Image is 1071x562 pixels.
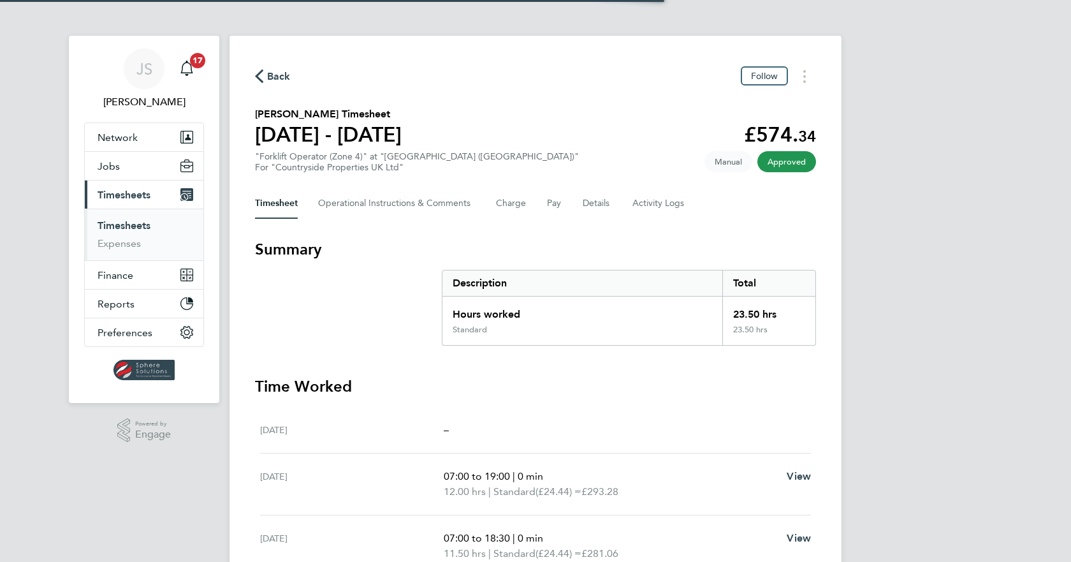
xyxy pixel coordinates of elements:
[547,188,562,219] button: Pay
[85,318,203,346] button: Preferences
[255,162,579,173] div: For "Countryside Properties UK Ltd"
[518,470,543,482] span: 0 min
[488,547,491,559] span: |
[69,36,219,403] nav: Main navigation
[535,485,581,498] span: (£24.44) =
[255,376,816,397] h3: Time Worked
[260,469,444,499] div: [DATE]
[255,151,579,173] div: "Forklift Operator (Zone 4)" at "[GEOGRAPHIC_DATA] ([GEOGRAPHIC_DATA])"
[787,532,811,544] span: View
[444,485,486,498] span: 12.00 hrs
[442,297,722,325] div: Hours worked
[255,239,816,260] h3: Summary
[255,68,291,84] button: Back
[98,219,150,232] a: Timesheets
[787,469,811,484] a: View
[798,127,816,145] span: 34
[787,531,811,546] a: View
[722,270,815,296] div: Total
[488,485,491,498] span: |
[255,122,402,147] h1: [DATE] - [DATE]
[444,424,449,436] span: –
[453,325,487,335] div: Standard
[260,422,444,438] div: [DATE]
[493,484,535,499] span: Standard
[722,325,815,345] div: 23.50 hrs
[85,181,203,209] button: Timesheets
[98,189,150,201] span: Timesheets
[174,48,200,89] a: 17
[98,131,138,144] span: Network
[787,470,811,482] span: View
[513,470,515,482] span: |
[581,485,618,498] span: £293.28
[85,261,203,289] button: Finance
[85,152,203,180] button: Jobs
[260,531,444,561] div: [DATE]
[84,360,204,380] a: Go to home page
[98,327,152,339] span: Preferences
[255,107,402,122] h2: [PERSON_NAME] Timesheet
[318,188,476,219] button: Operational Instructions & Comments
[493,546,535,561] span: Standard
[190,53,205,68] span: 17
[136,61,152,77] span: JS
[632,188,686,219] button: Activity Logs
[793,66,816,86] button: Timesheets Menu
[722,297,815,325] div: 23.50 hrs
[518,532,543,544] span: 0 min
[444,547,486,559] span: 11.50 hrs
[442,270,722,296] div: Description
[267,69,291,84] span: Back
[583,188,612,219] button: Details
[85,123,203,151] button: Network
[535,547,581,559] span: (£24.44) =
[113,360,175,380] img: spheresolutions-logo-retina.png
[442,270,816,346] div: Summary
[581,547,618,559] span: £281.06
[135,418,171,429] span: Powered by
[85,209,203,260] div: Timesheets
[741,66,788,85] button: Follow
[98,160,120,172] span: Jobs
[84,94,204,110] span: Jack Spencer
[117,418,171,443] a: Powered byEngage
[84,48,204,110] a: JS[PERSON_NAME]
[751,70,778,82] span: Follow
[513,532,515,544] span: |
[255,188,298,219] button: Timesheet
[444,470,510,482] span: 07:00 to 19:00
[135,429,171,440] span: Engage
[744,122,816,147] app-decimal: £574.
[98,237,141,249] a: Expenses
[496,188,527,219] button: Charge
[757,151,816,172] span: This timesheet has been approved.
[98,298,135,310] span: Reports
[444,532,510,544] span: 07:00 to 18:30
[98,269,133,281] span: Finance
[704,151,752,172] span: This timesheet was manually created.
[85,290,203,318] button: Reports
